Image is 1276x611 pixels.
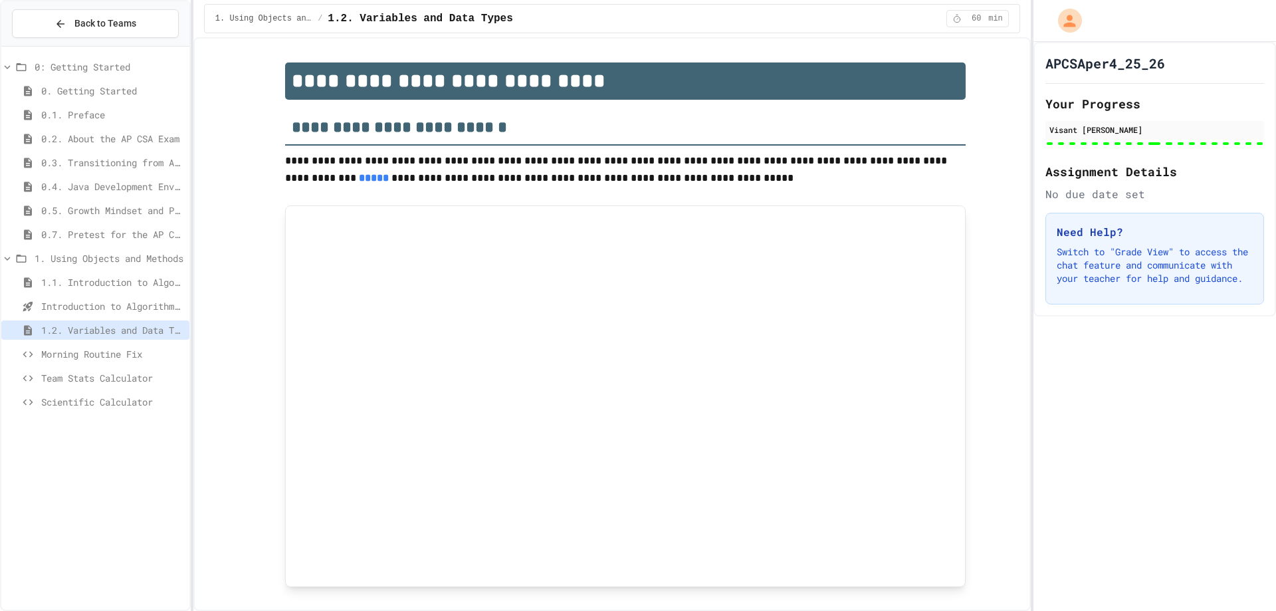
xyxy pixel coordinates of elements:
span: 1.2. Variables and Data Types [41,323,184,337]
span: 0. Getting Started [41,84,184,98]
span: 0.1. Preface [41,108,184,122]
span: 0.5. Growth Mindset and Pair Programming [41,203,184,217]
span: min [988,13,1003,24]
div: My Account [1044,5,1085,36]
p: Switch to "Grade View" to access the chat feature and communicate with your teacher for help and ... [1057,245,1253,285]
h3: Need Help? [1057,224,1253,240]
span: / [318,13,322,24]
span: 1.1. Introduction to Algorithms, Programming, and Compilers [41,275,184,289]
span: Back to Teams [74,17,136,31]
span: 1.2. Variables and Data Types [328,11,512,27]
span: 0.4. Java Development Environments [41,180,184,193]
span: 1. Using Objects and Methods [35,251,184,265]
span: 0.2. About the AP CSA Exam [41,132,184,146]
div: No due date set [1045,186,1264,202]
span: Morning Routine Fix [41,347,184,361]
span: 0: Getting Started [35,60,184,74]
span: 0.7. Pretest for the AP CSA Exam [41,227,184,241]
h1: APCSAper4_25_26 [1045,54,1165,72]
span: 1. Using Objects and Methods [215,13,312,24]
h2: Assignment Details [1045,162,1264,181]
span: Team Stats Calculator [41,371,184,385]
span: 60 [966,13,987,24]
div: Visant [PERSON_NAME] [1049,124,1260,136]
button: Back to Teams [12,9,179,38]
span: 0.3. Transitioning from AP CSP to AP CSA [41,156,184,170]
h2: Your Progress [1045,94,1264,113]
span: Scientific Calculator [41,395,184,409]
span: Introduction to Algorithms, Programming, and Compilers [41,299,184,313]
